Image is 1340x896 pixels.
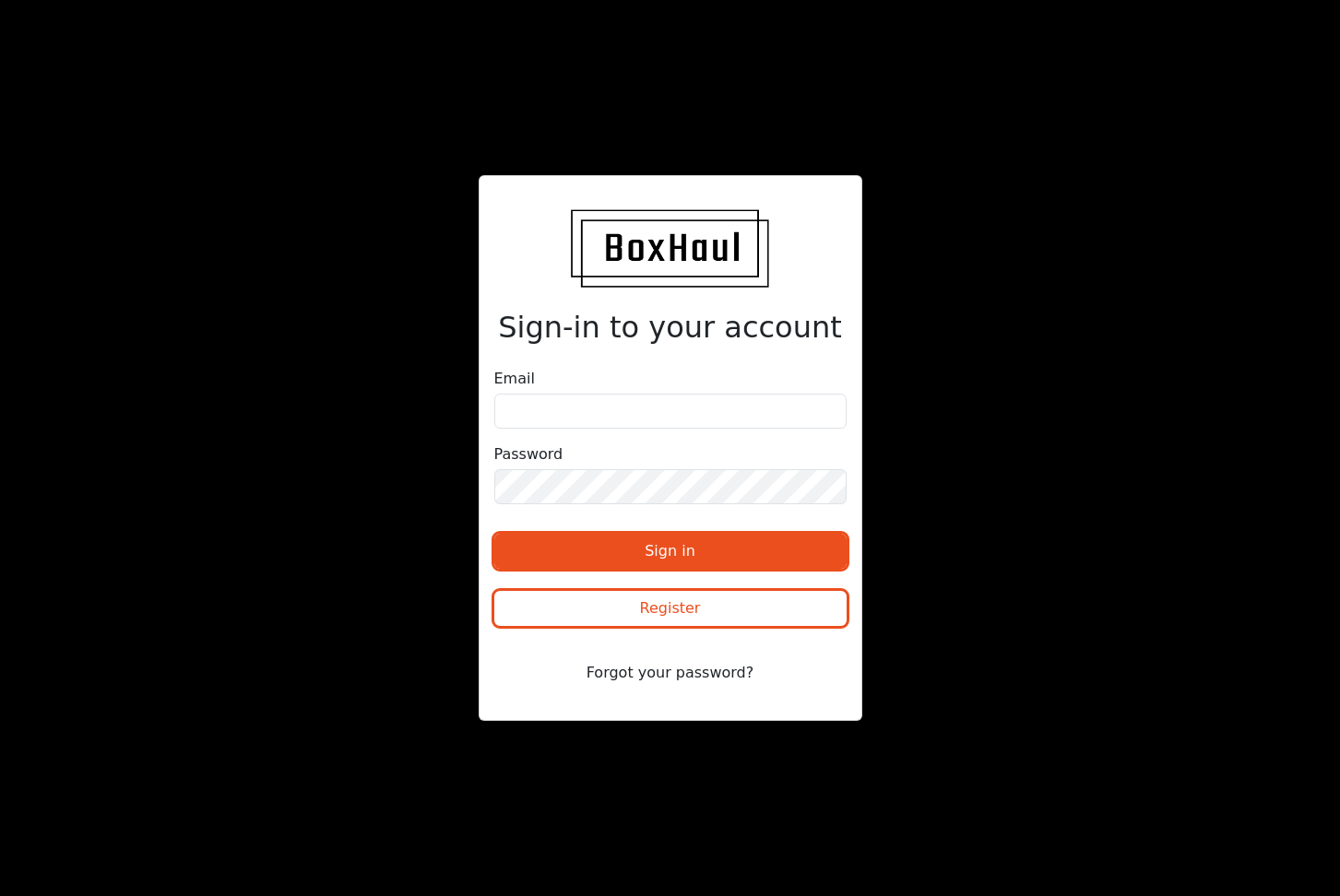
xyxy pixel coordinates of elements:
[494,591,847,626] button: Register
[494,602,847,619] a: Register
[494,368,535,390] label: Email
[494,655,847,690] button: Forgot your password?
[494,443,563,466] label: Password
[494,310,847,345] h2: Sign-in to your account
[494,534,847,569] button: Sign in
[494,663,847,680] a: Forgot your password?
[571,209,768,288] img: BoxHaul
